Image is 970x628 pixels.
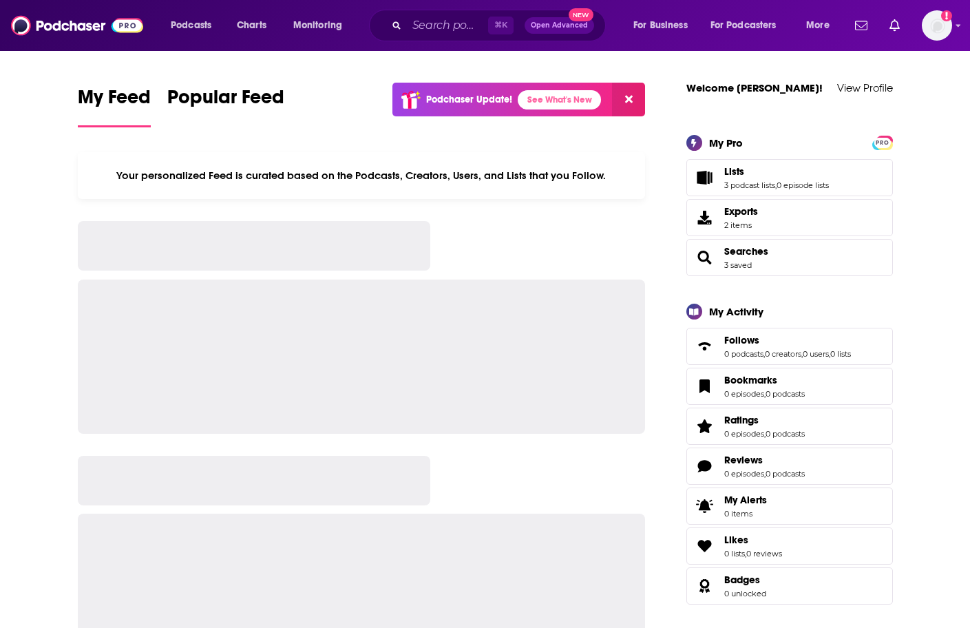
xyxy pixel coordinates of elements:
[801,349,803,359] span: ,
[724,534,782,546] a: Likes
[686,448,893,485] span: Reviews
[766,389,805,399] a: 0 podcasts
[724,454,805,466] a: Reviews
[686,199,893,236] a: Exports
[724,454,763,466] span: Reviews
[724,494,767,506] span: My Alerts
[691,576,719,596] a: Badges
[518,90,601,109] a: See What's New
[691,496,719,516] span: My Alerts
[624,14,705,36] button: open menu
[691,168,719,187] a: Lists
[922,10,952,41] img: User Profile
[724,334,851,346] a: Follows
[724,389,764,399] a: 0 episodes
[724,165,744,178] span: Lists
[724,429,764,439] a: 0 episodes
[167,85,284,127] a: Popular Feed
[724,374,805,386] a: Bookmarks
[941,10,952,21] svg: Add a profile image
[686,328,893,365] span: Follows
[78,85,151,117] span: My Feed
[167,85,284,117] span: Popular Feed
[78,85,151,127] a: My Feed
[724,245,768,258] a: Searches
[764,389,766,399] span: ,
[922,10,952,41] button: Show profile menu
[724,534,748,546] span: Likes
[11,12,143,39] img: Podchaser - Follow, Share and Rate Podcasts
[874,136,891,147] a: PRO
[686,527,893,565] span: Likes
[830,349,851,359] a: 0 lists
[724,334,759,346] span: Follows
[922,10,952,41] span: Logged in as LTsub
[766,469,805,479] a: 0 podcasts
[724,374,777,386] span: Bookmarks
[488,17,514,34] span: ⌘ K
[764,429,766,439] span: ,
[691,337,719,356] a: Follows
[724,165,829,178] a: Lists
[633,16,688,35] span: For Business
[161,14,229,36] button: open menu
[284,14,360,36] button: open menu
[724,574,766,586] a: Badges
[426,94,512,105] p: Podchaser Update!
[710,16,777,35] span: For Podcasters
[382,10,619,41] div: Search podcasts, credits, & more...
[709,136,743,149] div: My Pro
[806,16,830,35] span: More
[686,408,893,445] span: Ratings
[874,138,891,148] span: PRO
[525,17,594,34] button: Open AdvancedNew
[78,152,646,199] div: Your personalized Feed is curated based on the Podcasts, Creators, Users, and Lists that you Follow.
[686,368,893,405] span: Bookmarks
[691,208,719,227] span: Exports
[686,239,893,276] span: Searches
[691,417,719,436] a: Ratings
[724,180,775,190] a: 3 podcast lists
[691,377,719,396] a: Bookmarks
[531,22,588,29] span: Open Advanced
[884,14,905,37] a: Show notifications dropdown
[237,16,266,35] span: Charts
[850,14,873,37] a: Show notifications dropdown
[407,14,488,36] input: Search podcasts, credits, & more...
[724,414,759,426] span: Ratings
[724,205,758,218] span: Exports
[745,549,746,558] span: ,
[686,567,893,605] span: Badges
[724,414,805,426] a: Ratings
[797,14,847,36] button: open menu
[764,469,766,479] span: ,
[803,349,829,359] a: 0 users
[724,549,745,558] a: 0 lists
[775,180,777,190] span: ,
[228,14,275,36] a: Charts
[765,349,801,359] a: 0 creators
[724,589,766,598] a: 0 unlocked
[837,81,893,94] a: View Profile
[777,180,829,190] a: 0 episode lists
[724,260,752,270] a: 3 saved
[702,14,797,36] button: open menu
[686,81,823,94] a: Welcome [PERSON_NAME]!
[746,549,782,558] a: 0 reviews
[724,220,758,230] span: 2 items
[691,536,719,556] a: Likes
[686,488,893,525] a: My Alerts
[691,457,719,476] a: Reviews
[709,305,763,318] div: My Activity
[724,574,760,586] span: Badges
[293,16,342,35] span: Monitoring
[686,159,893,196] span: Lists
[691,248,719,267] a: Searches
[829,349,830,359] span: ,
[763,349,765,359] span: ,
[766,429,805,439] a: 0 podcasts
